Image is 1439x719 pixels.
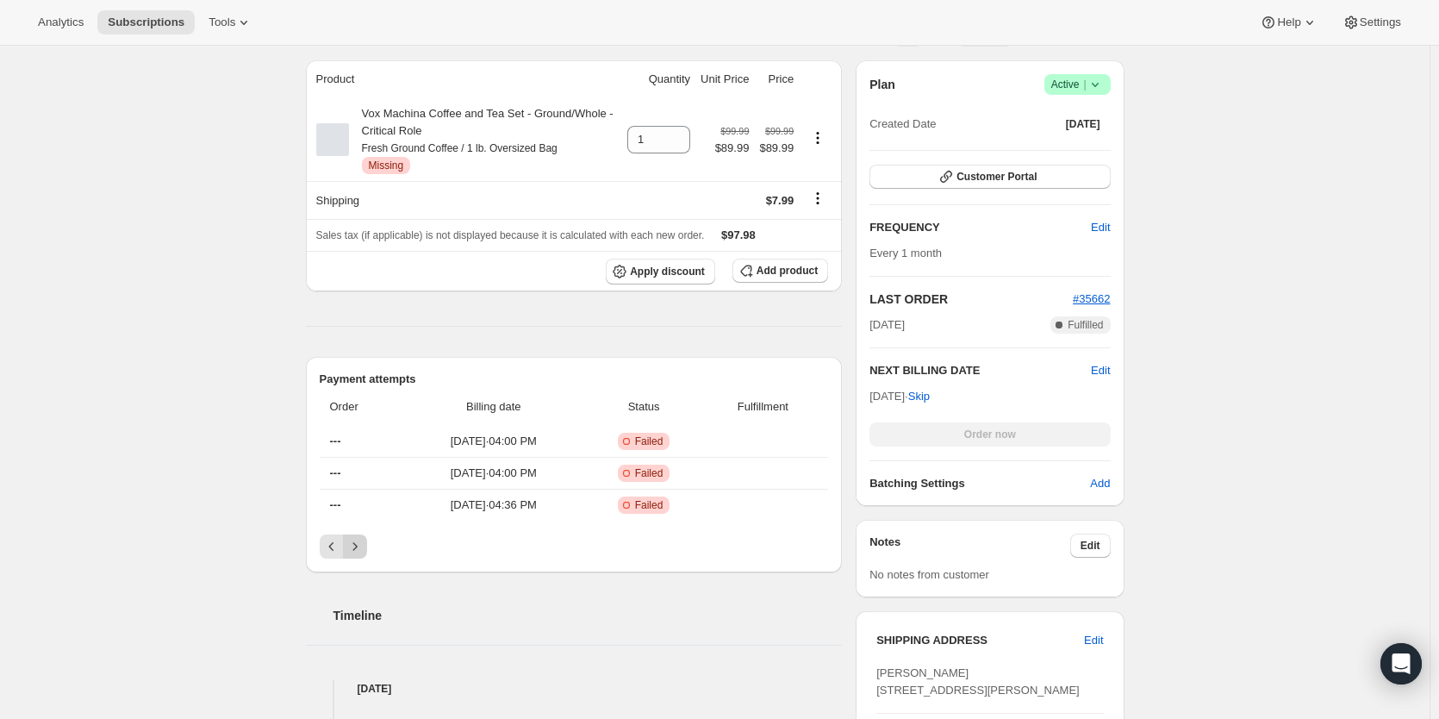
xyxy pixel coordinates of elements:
[108,16,184,29] span: Subscriptions
[330,498,341,511] span: ---
[316,229,705,241] span: Sales tax (if applicable) is not displayed because it is calculated with each new order.
[362,142,558,154] small: Fresh Ground Coffee / 1 lb. Oversized Bag
[1380,643,1422,685] div: Open Intercom Messenger
[330,466,341,479] span: ---
[38,16,84,29] span: Analytics
[1332,10,1411,34] button: Settings
[1360,16,1401,29] span: Settings
[869,219,1091,236] h2: FREQUENCY
[606,259,715,284] button: Apply discount
[908,388,930,405] span: Skip
[333,607,843,624] h2: Timeline
[306,181,623,219] th: Shipping
[1074,627,1113,654] button: Edit
[898,383,940,410] button: Skip
[1091,219,1110,236] span: Edit
[715,140,750,157] span: $89.99
[869,362,1091,379] h2: NEXT BILLING DATE
[622,60,695,98] th: Quantity
[869,116,936,133] span: Created Date
[320,535,829,559] nav: Pagination
[869,165,1110,189] button: Customer Portal
[408,465,580,482] span: [DATE] · 04:00 PM
[306,60,623,98] th: Product
[198,10,263,34] button: Tools
[869,291,1073,308] h2: LAST ORDER
[720,126,749,136] small: $99.99
[1083,78,1086,91] span: |
[635,498,663,512] span: Failed
[732,259,828,283] button: Add product
[1073,291,1110,308] button: #35662
[1249,10,1328,34] button: Help
[1091,362,1110,379] button: Edit
[695,60,754,98] th: Unit Price
[876,666,1080,697] span: [PERSON_NAME] [STREET_ADDRESS][PERSON_NAME]
[408,497,580,514] span: [DATE] · 04:36 PM
[330,435,341,447] span: ---
[869,247,942,259] span: Every 1 month
[1051,76,1104,93] span: Active
[1073,292,1110,305] a: #35662
[320,388,403,426] th: Order
[1081,214,1120,241] button: Edit
[1056,112,1111,136] button: [DATE]
[766,194,794,207] span: $7.99
[320,371,829,388] h2: Payment attempts
[1070,534,1111,558] button: Edit
[765,126,794,136] small: $99.99
[590,398,698,416] span: Status
[28,10,94,34] button: Analytics
[630,265,705,278] span: Apply discount
[209,16,235,29] span: Tools
[804,128,832,147] button: Product actions
[1066,117,1100,131] span: [DATE]
[320,535,344,559] button: Previous
[956,170,1037,184] span: Customer Portal
[869,316,905,334] span: [DATE]
[869,534,1070,558] h3: Notes
[757,264,818,278] span: Add product
[408,398,580,416] span: Billing date
[408,433,580,450] span: [DATE] · 04:00 PM
[876,632,1084,649] h3: SHIPPING ADDRESS
[869,568,989,581] span: No notes from customer
[1090,475,1110,492] span: Add
[869,76,895,93] h2: Plan
[635,435,663,448] span: Failed
[1080,470,1120,497] button: Add
[369,159,404,172] span: Missing
[869,475,1090,492] h6: Batching Settings
[349,105,618,174] div: Vox Machina Coffee and Tea Set - Ground/Whole - Critical Role
[804,189,832,208] button: Shipping actions
[721,228,756,241] span: $97.98
[635,466,663,480] span: Failed
[759,140,794,157] span: $89.99
[1068,318,1103,332] span: Fulfilled
[97,10,195,34] button: Subscriptions
[1084,632,1103,649] span: Edit
[306,680,843,697] h4: [DATE]
[869,390,930,403] span: [DATE] ·
[708,398,819,416] span: Fulfillment
[1277,16,1300,29] span: Help
[1081,539,1100,553] span: Edit
[343,535,367,559] button: Next
[754,60,799,98] th: Price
